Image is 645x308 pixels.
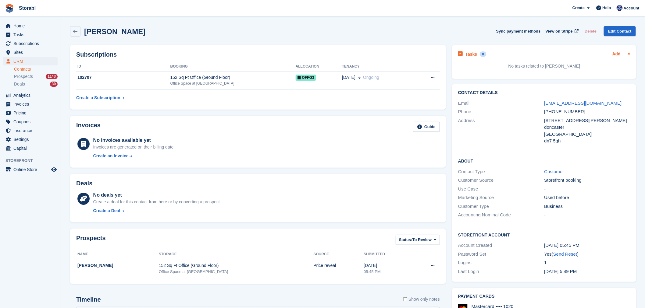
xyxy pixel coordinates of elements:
span: Invoices [13,100,50,108]
span: Settings [13,135,50,144]
div: [PHONE_NUMBER] [544,108,631,115]
div: Office Space at [GEOGRAPHIC_DATA] [170,81,296,86]
div: Accounting Nominal Code [458,212,544,219]
span: Coupons [13,117,50,126]
span: Create [572,5,585,11]
div: 1143 [46,74,58,79]
h2: [PERSON_NAME] [84,27,145,36]
div: 0 [480,51,487,57]
th: Allocation [296,62,342,72]
th: Tenancy [342,62,415,72]
h2: Storefront Account [458,232,630,238]
div: 30 [50,82,58,87]
span: To Review [412,237,432,243]
a: Customer [544,169,564,174]
a: Create a Subscription [76,92,124,103]
th: Source [314,250,364,259]
div: 1 [544,259,631,266]
a: Preview store [50,166,58,173]
div: No deals yet [93,191,221,199]
th: ID [76,62,170,72]
div: [STREET_ADDRESS][PERSON_NAME] [544,117,631,124]
a: View on Stripe [543,26,580,36]
a: Edit Contact [604,26,636,36]
div: Price reveal [314,262,364,269]
button: Sync payment methods [496,26,541,36]
div: Storefront booking [544,177,631,184]
div: Office Space at [GEOGRAPHIC_DATA] [159,269,314,275]
span: Storefront [5,158,61,164]
div: Create a Subscription [76,95,120,101]
span: Help [603,5,611,11]
div: Phone [458,108,544,115]
span: Account [624,5,640,11]
div: doncaster [544,124,631,131]
a: Create a Deal [93,208,221,214]
div: 152 Sq Ft Office (Ground Floor) [170,74,296,81]
div: 152 Sq Ft Office (Ground Floor) [159,262,314,269]
span: Insurance [13,126,50,135]
a: menu [3,91,58,100]
div: Create a deal for this contact from here or by converting a prospect. [93,199,221,205]
div: Create a Deal [93,208,120,214]
span: OFFG3 [296,75,316,81]
a: [EMAIL_ADDRESS][DOMAIN_NAME] [544,100,622,106]
button: Delete [582,26,599,36]
span: Online Store [13,165,50,174]
a: Guide [413,122,440,132]
div: Marketing Source [458,194,544,201]
h2: Tasks [465,51,477,57]
span: View on Stripe [546,28,573,34]
div: - [544,186,631,193]
th: Submitted [364,250,411,259]
div: [PERSON_NAME] [77,262,159,269]
img: stora-icon-8386f47178a22dfd0bd8f6a31ec36ba5ce8667c1dd55bd0f319d3a0aa187defe.svg [5,4,14,13]
span: Subscriptions [13,39,50,48]
a: menu [3,57,58,65]
th: Name [76,250,159,259]
h2: About [458,158,630,164]
p: No tasks related to [PERSON_NAME] [458,63,630,69]
div: Customer Source [458,177,544,184]
div: Last Login [458,268,544,275]
span: Ongoing [363,75,379,80]
span: Pricing [13,109,50,117]
a: menu [3,144,58,152]
div: Used before [544,194,631,201]
div: dn7 5qh [544,138,631,145]
button: Status: To Review [396,235,440,245]
a: menu [3,165,58,174]
div: 102707 [76,74,170,81]
a: Storabl [16,3,38,13]
div: Customer Type [458,203,544,210]
a: menu [3,135,58,144]
span: Status: [399,237,412,243]
span: Sites [13,48,50,57]
span: Deals [14,81,25,87]
time: 2025-08-20 16:49:11 UTC [544,269,577,274]
h2: Prospects [76,235,106,246]
span: ( ) [552,251,579,257]
th: Booking [170,62,296,72]
div: No invoices available yet [93,137,175,144]
a: Add [612,51,621,58]
a: menu [3,126,58,135]
a: menu [3,39,58,48]
h2: Payment cards [458,294,630,299]
h2: Timeline [76,296,101,303]
div: Account Created [458,242,544,249]
img: Tegan Ewart [617,5,623,11]
div: [GEOGRAPHIC_DATA] [544,131,631,138]
div: Contact Type [458,168,544,175]
h2: Deals [76,180,92,187]
input: Show only notes [403,296,407,303]
a: Create an Invoice [93,153,175,159]
a: menu [3,117,58,126]
div: Email [458,100,544,107]
div: Business [544,203,631,210]
a: menu [3,30,58,39]
span: Prospects [14,74,33,79]
a: menu [3,109,58,117]
h2: Subscriptions [76,51,440,58]
div: [DATE] [364,262,411,269]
